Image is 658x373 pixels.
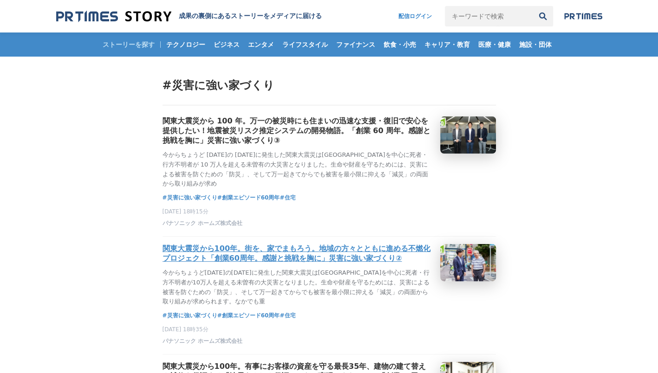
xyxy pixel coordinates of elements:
[163,32,209,57] a: テクノロジー
[210,32,243,57] a: ビジネス
[475,40,515,49] span: 医療・健康
[163,326,496,334] p: [DATE] 18時35分
[56,10,171,23] img: 成果の裏側にあるストーリーをメディアに届ける
[279,40,332,49] span: ライフスタイル
[421,40,474,49] span: キャリア・教育
[163,337,242,345] span: パナソニック ホームズ株式会社
[163,222,242,229] a: パナソニック ホームズ株式会社
[163,79,274,92] span: #災害に強い家づくり
[163,244,496,307] a: 関東大震災から100年。街を、家でまもろう。地域の方々とともに進める不燃化プロジェクト「創業60周年。感謝と挑戦を胸に」災害に強い家づくり②今からちょうど[DATE]の[DATE]に発生した関東...
[380,32,420,57] a: 飲食・小売
[163,116,496,189] a: 関東大震災から 100 年。万一の被災時にも住まいの迅速な支援・復旧で安心を提供したい！地震被災リスク推定システムの開発物語。「創業 60 周年。感謝と挑戦を胸に」災害に強い家づくり③今からちょ...
[244,32,278,57] a: エンタメ
[421,32,474,57] a: キャリア・教育
[279,32,332,57] a: ライフスタイル
[445,6,533,26] input: キーワードで検索
[163,208,496,216] p: [DATE] 18時15分
[280,311,295,320] a: #住宅
[564,13,602,20] img: prtimes
[332,40,379,49] span: ファイナンス
[210,40,243,49] span: ビジネス
[515,40,555,49] span: 施設・団体
[163,311,217,320] a: #災害に強い家づくり
[163,340,242,347] a: パナソニック ホームズ株式会社
[533,6,553,26] button: 検索
[163,116,433,146] h3: 関東大震災から 100 年。万一の被災時にも住まいの迅速な支援・復旧で安心を提供したい！地震被災リスク推定システムの開発物語。「創業 60 周年。感謝と挑戦を胸に」災害に強い家づくり③
[380,40,420,49] span: 飲食・小売
[515,32,555,57] a: 施設・団体
[389,6,441,26] a: 配信ログイン
[179,12,322,20] h1: 成果の裏側にあるストーリーをメディアに届ける
[475,32,515,57] a: 医療・健康
[163,40,209,49] span: テクノロジー
[56,10,322,23] a: 成果の裏側にあるストーリーをメディアに届ける 成果の裏側にあるストーリーをメディアに届ける
[163,244,433,264] h3: 関東大震災から100年。街を、家でまもろう。地域の方々とともに進める不燃化プロジェクト「創業60周年。感謝と挑戦を胸に」災害に強い家づくり②
[332,32,379,57] a: ファイナンス
[163,219,242,227] span: パナソニック ホームズ株式会社
[163,193,217,202] a: #災害に強い家づくり
[217,311,280,320] a: #創業エピソード60周年
[163,150,433,189] p: 今からちょうど [DATE]の [DATE]に発生した関東大震災は[GEOGRAPHIC_DATA]を中心に死者・行方不明者が 10 万人を超える未曽有の大災害となりました。生命や財産を守るため...
[163,268,433,307] p: 今からちょうど[DATE]の[DATE]に発生した関東大震災は[GEOGRAPHIC_DATA]を中心に死者・行方不明者が10万人を超える未曽有の大災害となりました。生命や財産を守るためには、災...
[217,193,280,202] a: #創業エピソード60周年
[244,40,278,49] span: エンタメ
[280,193,295,202] a: #住宅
